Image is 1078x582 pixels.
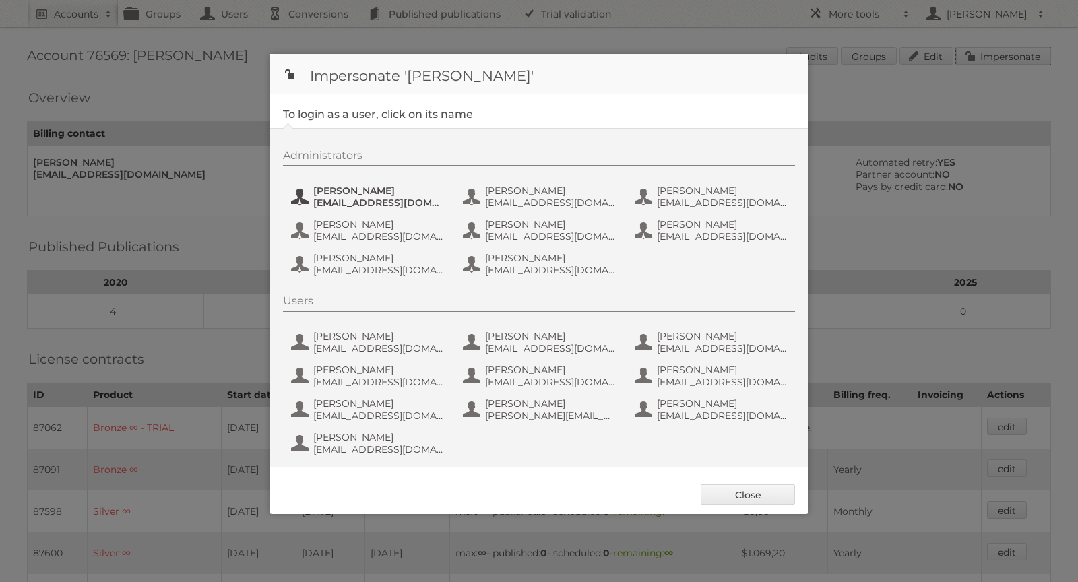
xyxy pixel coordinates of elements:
span: [PERSON_NAME] [485,397,616,410]
span: [EMAIL_ADDRESS][DOMAIN_NAME] [485,197,616,209]
span: [PERSON_NAME][EMAIL_ADDRESS][DOMAIN_NAME] [485,410,616,422]
span: [PERSON_NAME] [485,330,616,342]
span: [PERSON_NAME] [485,252,616,264]
span: [PERSON_NAME] [313,330,444,342]
span: [EMAIL_ADDRESS][DOMAIN_NAME] [313,376,444,388]
span: [EMAIL_ADDRESS][DOMAIN_NAME] [657,197,788,209]
button: [PERSON_NAME] [EMAIL_ADDRESS][DOMAIN_NAME] [290,329,448,356]
span: [EMAIL_ADDRESS][DOMAIN_NAME] [313,197,444,209]
button: [PERSON_NAME] [PERSON_NAME][EMAIL_ADDRESS][DOMAIN_NAME] [462,396,620,423]
span: [PERSON_NAME] [313,364,444,376]
button: [PERSON_NAME] [EMAIL_ADDRESS][DOMAIN_NAME] [462,217,620,244]
span: [PERSON_NAME] [657,330,788,342]
button: [PERSON_NAME] [EMAIL_ADDRESS][DOMAIN_NAME] [290,430,448,457]
button: [PERSON_NAME] [EMAIL_ADDRESS][DOMAIN_NAME] [462,183,620,210]
button: [PERSON_NAME] [EMAIL_ADDRESS][DOMAIN_NAME] [290,396,448,423]
span: [EMAIL_ADDRESS][DOMAIN_NAME] [313,342,444,354]
span: [PERSON_NAME] [485,185,616,197]
legend: To login as a user, click on its name [283,108,473,121]
span: [PERSON_NAME] [485,364,616,376]
span: [EMAIL_ADDRESS][DOMAIN_NAME] [313,230,444,243]
button: [PERSON_NAME] [EMAIL_ADDRESS][DOMAIN_NAME] [290,217,448,244]
button: [PERSON_NAME] [EMAIL_ADDRESS][DOMAIN_NAME] [633,362,792,389]
span: [EMAIL_ADDRESS][DOMAIN_NAME] [657,376,788,388]
button: [PERSON_NAME] [EMAIL_ADDRESS][DOMAIN_NAME] [462,329,620,356]
button: [PERSON_NAME] [EMAIL_ADDRESS][DOMAIN_NAME] [290,251,448,278]
span: [PERSON_NAME] [657,218,788,230]
button: [PERSON_NAME] [EMAIL_ADDRESS][DOMAIN_NAME] [633,183,792,210]
span: [EMAIL_ADDRESS][DOMAIN_NAME] [485,376,616,388]
span: [PERSON_NAME] [313,252,444,264]
button: [PERSON_NAME] [EMAIL_ADDRESS][DOMAIN_NAME] [290,362,448,389]
div: Administrators [283,149,795,166]
button: [PERSON_NAME] [EMAIL_ADDRESS][DOMAIN_NAME] [633,217,792,244]
span: [EMAIL_ADDRESS][DOMAIN_NAME] [313,264,444,276]
span: [PERSON_NAME] [313,218,444,230]
button: [PERSON_NAME] [EMAIL_ADDRESS][DOMAIN_NAME] [462,362,620,389]
span: [PERSON_NAME] [657,364,788,376]
span: [PERSON_NAME] [313,431,444,443]
h1: Impersonate '[PERSON_NAME]' [269,54,808,94]
button: [PERSON_NAME] [EMAIL_ADDRESS][DOMAIN_NAME] [462,251,620,278]
span: [EMAIL_ADDRESS][DOMAIN_NAME] [485,342,616,354]
span: [EMAIL_ADDRESS][DOMAIN_NAME] [485,230,616,243]
span: [EMAIL_ADDRESS][DOMAIN_NAME] [657,410,788,422]
span: [EMAIL_ADDRESS][DOMAIN_NAME] [657,342,788,354]
span: [PERSON_NAME] [485,218,616,230]
span: [PERSON_NAME] [657,185,788,197]
button: [PERSON_NAME] [EMAIL_ADDRESS][DOMAIN_NAME] [633,396,792,423]
button: [PERSON_NAME] [EMAIL_ADDRESS][DOMAIN_NAME] [633,329,792,356]
span: [EMAIL_ADDRESS][DOMAIN_NAME] [313,410,444,422]
button: [PERSON_NAME] [EMAIL_ADDRESS][DOMAIN_NAME] [290,183,448,210]
div: Users [283,294,795,312]
span: [EMAIL_ADDRESS][DOMAIN_NAME] [313,443,444,455]
span: [PERSON_NAME] [313,397,444,410]
span: [EMAIL_ADDRESS][DOMAIN_NAME] [485,264,616,276]
span: [EMAIL_ADDRESS][DOMAIN_NAME] [657,230,788,243]
span: [PERSON_NAME] [657,397,788,410]
span: [PERSON_NAME] [313,185,444,197]
a: Close [701,484,795,505]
